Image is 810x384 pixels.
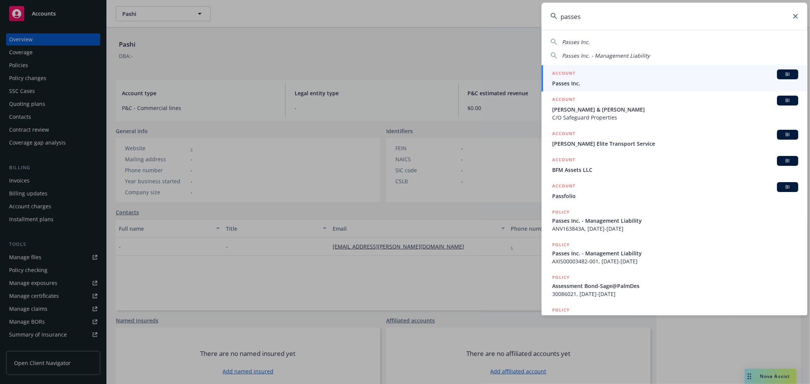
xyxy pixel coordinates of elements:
span: BI [780,184,795,190]
span: ANV163843A, [DATE]-[DATE] [552,225,798,233]
h5: ACCOUNT [552,156,575,165]
span: BFM Assets LLC [552,166,798,174]
span: Passes Inc. [552,79,798,87]
a: ACCOUNTBIPassfolio [542,178,807,204]
a: POLICYPasses Inc. - Management LiabilityANV163843A, [DATE]-[DATE] [542,204,807,237]
span: Passfolio [552,192,798,200]
h5: ACCOUNT [552,69,575,79]
span: [PERSON_NAME] & [PERSON_NAME] [552,105,798,113]
a: ACCOUNTBI[PERSON_NAME] & [PERSON_NAME]C/O Safeguard Properties [542,91,807,126]
h5: ACCOUNT [552,130,575,139]
a: ACCOUNTBI[PERSON_NAME] Elite Transport Service [542,126,807,152]
span: Assessment Bond-Sage@PalmDes [552,315,798,323]
h5: POLICY [552,274,570,281]
span: AXIS00003482-001, [DATE]-[DATE] [552,257,798,265]
a: ACCOUNTBIBFM Assets LLC [542,152,807,178]
span: C/O Safeguard Properties [552,113,798,121]
a: POLICYPasses Inc. - Management LiabilityAXIS00003482-001, [DATE]-[DATE] [542,237,807,269]
h5: POLICY [552,306,570,314]
span: BI [780,71,795,78]
input: Search... [542,3,807,30]
span: [PERSON_NAME] Elite Transport Service [552,140,798,148]
span: Passes Inc. [562,38,590,46]
span: 30086021, [DATE]-[DATE] [552,290,798,298]
a: POLICYAssessment Bond-Sage@PalmDes [542,302,807,335]
h5: POLICY [552,241,570,249]
span: Passes Inc. - Management Liability [552,217,798,225]
span: BI [780,97,795,104]
h5: POLICY [552,208,570,216]
span: Passes Inc. - Management Liability [562,52,650,59]
h5: ACCOUNT [552,96,575,105]
span: Passes Inc. - Management Liability [552,249,798,257]
span: BI [780,157,795,164]
a: ACCOUNTBIPasses Inc. [542,65,807,91]
span: BI [780,131,795,138]
a: POLICYAssessment Bond-Sage@PalmDes30086021, [DATE]-[DATE] [542,269,807,302]
h5: ACCOUNT [552,182,575,191]
span: Assessment Bond-Sage@PalmDes [552,282,798,290]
